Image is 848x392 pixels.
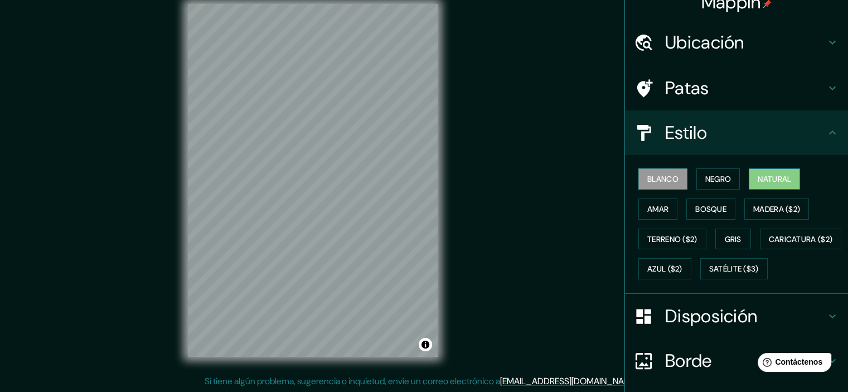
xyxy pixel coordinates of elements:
[665,304,757,328] font: Disposición
[638,229,706,250] button: Terreno ($2)
[625,110,848,155] div: Estilo
[647,204,668,214] font: Amar
[744,199,809,220] button: Madera ($2)
[638,258,691,279] button: Azul ($2)
[696,168,740,190] button: Negro
[700,258,768,279] button: Satélite ($3)
[500,375,638,387] a: [EMAIL_ADDRESS][DOMAIN_NAME]
[665,349,712,372] font: Borde
[705,174,731,184] font: Negro
[419,338,432,351] button: Activar o desactivar atribución
[188,4,438,357] canvas: Mapa
[638,168,687,190] button: Blanco
[625,20,848,65] div: Ubicación
[625,66,848,110] div: Patas
[753,204,800,214] font: Madera ($2)
[647,264,682,274] font: Azul ($2)
[769,234,833,244] font: Caricatura ($2)
[695,204,726,214] font: Bosque
[638,199,677,220] button: Amar
[625,294,848,338] div: Disposición
[715,229,751,250] button: Gris
[205,375,500,387] font: Si tiene algún problema, sugerencia o inquietud, envíe un correo electrónico a
[758,174,791,184] font: Natural
[686,199,735,220] button: Bosque
[709,264,759,274] font: Satélite ($3)
[647,174,679,184] font: Blanco
[725,234,742,244] font: Gris
[665,31,744,54] font: Ubicación
[749,168,800,190] button: Natural
[665,121,707,144] font: Estilo
[760,229,842,250] button: Caricatura ($2)
[647,234,697,244] font: Terreno ($2)
[665,76,709,100] font: Patas
[625,338,848,383] div: Borde
[749,349,836,380] iframe: Lanzador de widgets de ayuda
